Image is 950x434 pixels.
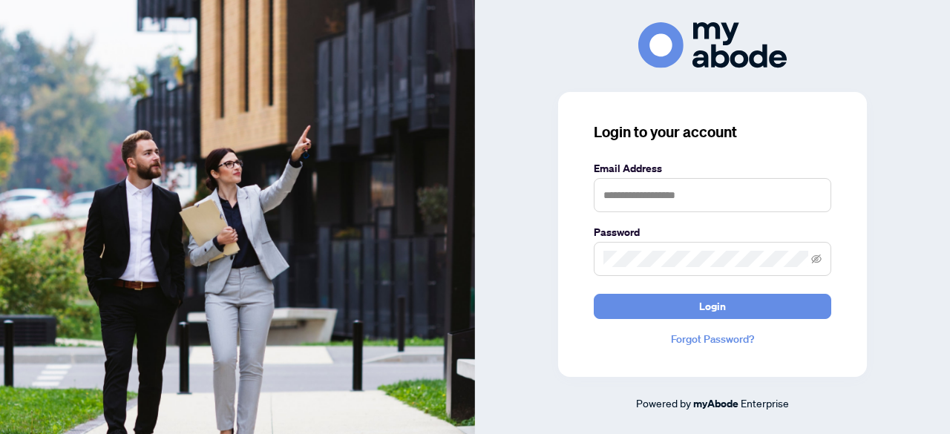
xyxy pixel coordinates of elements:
span: Login [699,295,726,318]
a: Forgot Password? [594,331,831,347]
span: Enterprise [741,396,789,410]
img: ma-logo [638,22,787,68]
label: Email Address [594,160,831,177]
label: Password [594,224,831,240]
h3: Login to your account [594,122,831,142]
span: eye-invisible [811,254,822,264]
button: Login [594,294,831,319]
span: Powered by [636,396,691,410]
a: myAbode [693,395,738,412]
